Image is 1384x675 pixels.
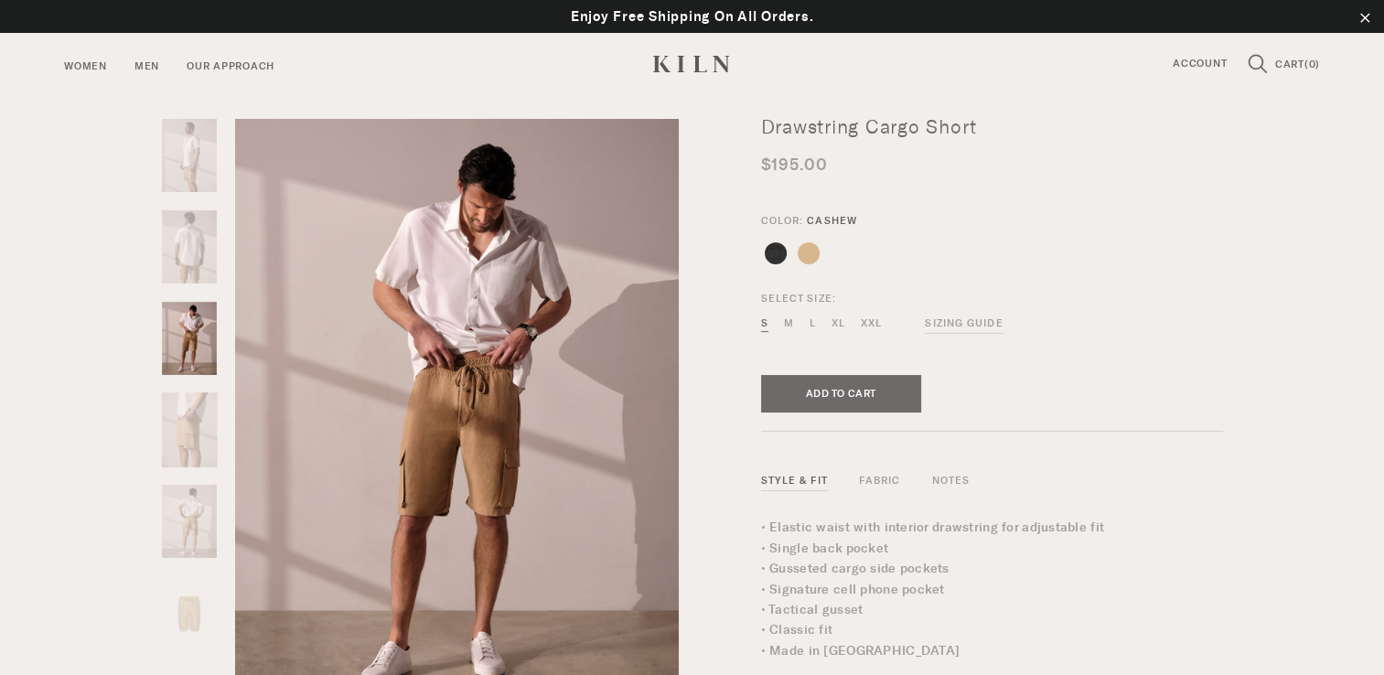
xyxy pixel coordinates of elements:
img: 15_MT1001WWHITE_MB1006WTAN_038_180x.jpg [161,392,217,467]
span: CART( [1275,58,1309,70]
label: M [784,316,794,332]
span: ) [1315,58,1320,70]
span: 0 [1309,58,1316,70]
a: CART(0) [1275,59,1320,70]
img: 15_MT1001WWHITE_MB1006WTAN_029_180x.jpg [162,210,217,284]
label: S [761,316,768,333]
span: • Single back pocket [761,541,889,556]
label: XXL [861,316,882,332]
span: • Tactical gusset [761,602,864,617]
span: $195.00 [761,155,828,175]
img: 15_MT1001WWHITE_MB1006WTAN_034_180x.jpg [162,302,217,375]
label: SELECT Size: [761,292,1003,305]
a: FABRIC [859,474,900,491]
span: • Made in [GEOGRAPHIC_DATA] [761,643,960,659]
h1: Drawstring Cargo Short [761,119,1223,136]
label: XL [831,316,845,332]
label: L [810,316,816,332]
a: NOTES [932,474,971,491]
a: Account [1159,56,1240,73]
span: • Elastic waist with interior drawstring for adjustable fit [761,520,1105,535]
img: 15_MT1001WWHITE_MB1006WTAN_042_180x.jpg [162,485,217,558]
a: STYLE & FIT [761,474,828,491]
span: • Classic fit [761,622,833,637]
img: MB1006W_CASHEW_180x.jpg [162,576,217,649]
p: Enjoy Free Shipping On All Orders. [18,5,1366,27]
a: Our Approach [187,59,274,76]
span: • Signature cell phone pocket [761,582,945,597]
span: • Gusseted cargo side pockets [761,561,949,576]
a: Sizing Guide [925,316,1003,335]
a: Women [64,59,107,76]
a: Men [134,59,159,76]
img: 15_MT1001WWHITE_MB1006WTAN_027_180x.jpg [162,119,217,192]
label: Color: [761,213,857,230]
button: Add to cart [761,375,921,413]
span: Add to cart [780,387,902,402]
span: Cashew [807,214,857,227]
